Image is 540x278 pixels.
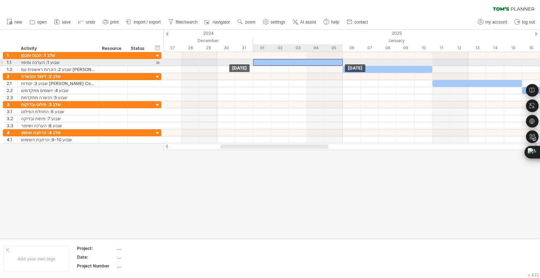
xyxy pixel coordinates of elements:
[21,52,95,59] div: שלב 1: הכנה ותכנון
[261,18,287,27] a: settings
[528,272,539,278] div: v 422
[345,64,365,72] div: [DATE]
[7,129,17,136] div: 4
[7,136,17,143] div: 4.1
[513,18,537,27] a: log out
[486,44,504,52] div: Tuesday, 14 January 2025
[271,20,285,25] span: settings
[21,87,95,94] div: שבוע 4: יישומים מתקדמים
[21,115,95,122] div: שבוע 7: פיתוח ובדיקה
[217,44,235,52] div: Monday, 30 December 2024
[213,20,230,25] span: navigator
[476,18,509,27] a: my account
[21,59,95,66] div: שבוע 1: הערכה ומיפוי
[203,18,232,27] a: navigator
[199,44,217,52] div: Sunday, 29 December 2024
[117,254,176,260] div: ....
[131,45,146,52] div: Status
[354,20,368,25] span: contact
[21,94,95,101] div: שבוע 5: הכשרה מתקדמת
[325,44,343,52] div: Sunday, 5 January 2025
[253,44,271,52] div: Wednesday, 1 January 2025
[522,44,540,52] div: Thursday, 16 January 2025
[21,66,95,73] div: שבוע 2: היכרות ראשונית עם [PERSON_NAME]
[414,44,432,52] div: Friday, 10 January 2025
[7,115,17,122] div: 3.2
[102,45,123,52] div: Resource
[379,44,397,52] div: Wednesday, 8 January 2025
[181,44,199,52] div: Saturday, 28 December 2024
[7,122,17,129] div: 3.3
[21,122,95,129] div: שבוע 8: הערכה ושיפור
[5,18,24,27] a: new
[37,20,47,25] span: open
[124,18,163,27] a: import / export
[7,66,17,73] div: 1.2
[21,45,95,52] div: Activity
[77,254,116,260] div: Date:
[322,18,341,27] a: help
[21,80,95,87] div: שבוע 3: יסודות [PERSON_NAME] Code
[7,73,17,80] div: 2
[176,20,198,25] span: filter/search
[7,101,17,108] div: 3
[21,101,95,108] div: שלב 3: פילוט ובדיקות
[7,80,17,87] div: 2.1
[117,263,176,269] div: ....
[7,87,17,94] div: 2.2
[163,44,181,52] div: Friday, 27 December 2024
[235,44,253,52] div: Tuesday, 31 December 2024
[504,44,522,52] div: Wednesday, 15 January 2025
[229,64,250,72] div: [DATE]
[28,18,49,27] a: open
[7,94,17,101] div: 2.3
[21,136,95,143] div: שבוע 9-10: הרחבת השימוש
[76,18,97,27] a: undo
[432,44,450,52] div: Saturday, 11 January 2025
[7,108,17,115] div: 3.1
[486,20,507,25] span: my account
[468,44,486,52] div: Monday, 13 January 2025
[52,18,73,27] a: save
[343,44,361,52] div: Monday, 6 January 2025
[307,44,325,52] div: Saturday, 4 January 2025
[77,245,116,251] div: Project:
[522,20,535,25] span: log out
[21,108,95,115] div: שבוע 6: התחלת הפילוט
[300,20,316,25] span: AI assist
[134,20,161,25] span: import / export
[21,129,95,136] div: שלב 4: הרחבה ואימוץ
[117,245,176,251] div: ....
[166,18,200,27] a: filter/search
[14,20,22,25] span: new
[291,18,318,27] a: AI assist
[345,18,370,27] a: contact
[331,20,339,25] span: help
[4,246,69,272] div: Add your own logo
[245,20,255,25] span: zoom
[21,73,95,80] div: שלב 2: לימוד והכשרה
[236,18,257,27] a: zoom
[397,44,414,52] div: Thursday, 9 January 2025
[361,44,379,52] div: Tuesday, 7 January 2025
[154,59,161,66] div: scroll to activity
[101,18,121,27] a: print
[289,44,307,52] div: Friday, 3 January 2025
[7,59,17,66] div: 1.1
[62,20,71,25] span: save
[110,20,118,25] span: print
[7,52,17,59] div: 1
[450,44,468,52] div: Sunday, 12 January 2025
[77,263,116,269] div: Project Number
[271,44,289,52] div: Thursday, 2 January 2025
[86,20,95,25] span: undo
